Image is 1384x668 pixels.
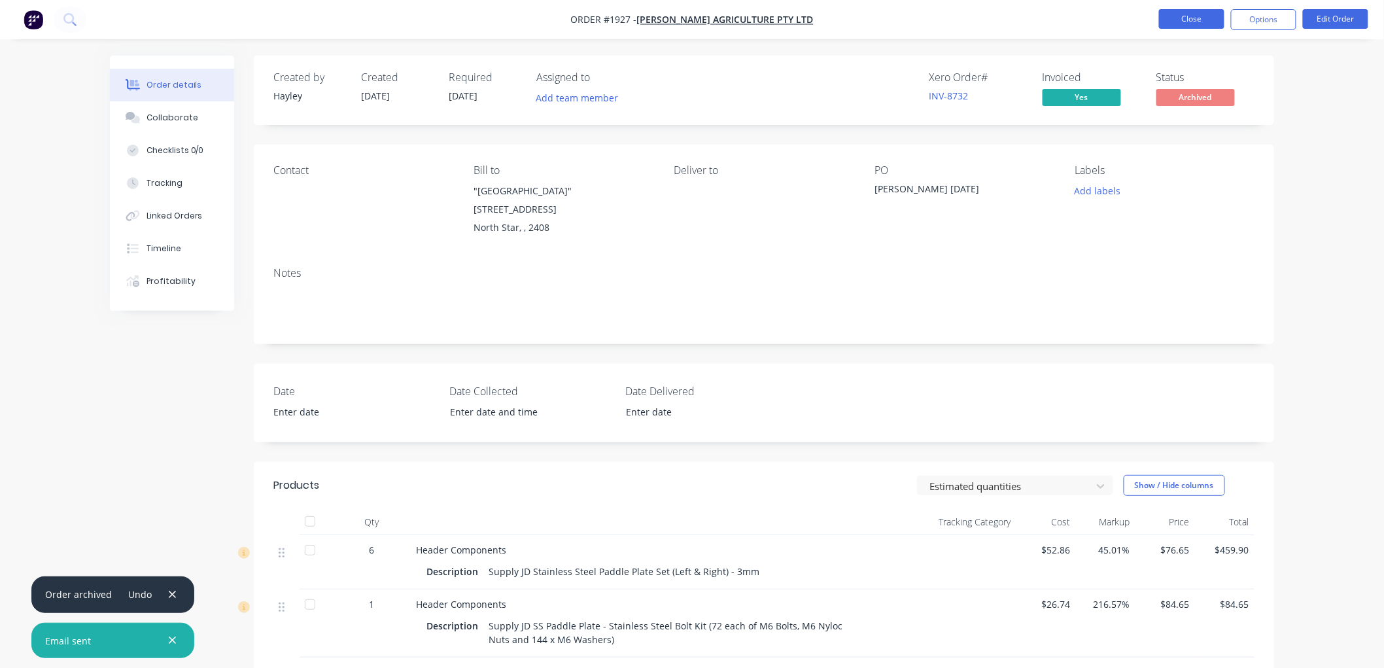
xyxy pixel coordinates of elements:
span: $459.90 [1200,543,1249,557]
button: Edit Order [1303,9,1368,29]
button: Show / Hide columns [1124,475,1225,496]
button: Order details [110,69,234,101]
div: Supply JD Stainless Steel Paddle Plate Set (Left & Right) - 3mm [483,562,765,581]
span: [DATE] [361,90,390,102]
div: Qty [332,509,411,535]
button: Add labels [1067,182,1128,200]
div: Checklists 0/0 [147,145,204,156]
span: Header Components [416,544,506,556]
div: Tracking [147,177,182,189]
div: Total [1195,509,1254,535]
div: Cost [1016,509,1075,535]
div: Linked Orders [147,210,203,222]
button: Linked Orders [110,200,234,232]
span: 6 [369,543,374,557]
div: Description [426,616,483,635]
span: $26.74 [1021,597,1070,611]
button: Checklists 0/0 [110,134,234,167]
div: Contact [273,164,453,177]
div: Markup [1075,509,1135,535]
div: Order details [147,79,202,91]
button: Timeline [110,232,234,265]
span: $52.86 [1021,543,1070,557]
label: Date [273,383,437,399]
div: [PERSON_NAME] [DATE] [874,182,1038,200]
span: Archived [1156,89,1235,105]
div: Notes [273,267,1254,279]
button: Collaborate [110,101,234,134]
div: Invoiced [1043,71,1141,84]
div: Bill to [474,164,653,177]
button: Add team member [536,89,625,107]
div: Email sent [45,634,91,648]
button: Undo [122,586,159,603]
div: Created [361,71,433,84]
span: $76.65 [1141,543,1190,557]
div: Description [426,562,483,581]
span: [DATE] [449,90,477,102]
label: Date Collected [449,383,613,399]
div: PO [874,164,1054,177]
div: Collaborate [147,112,198,124]
span: $84.65 [1200,597,1249,611]
a: [PERSON_NAME] Agriculture Pty Ltd [637,14,814,26]
button: Tracking [110,167,234,200]
input: Enter date [265,402,428,422]
div: Created by [273,71,345,84]
div: Tracking Category [869,509,1016,535]
div: Deliver to [674,164,854,177]
div: Status [1156,71,1254,84]
span: 1 [369,597,374,611]
div: Hayley [273,89,345,103]
button: Profitability [110,265,234,298]
button: Options [1231,9,1296,30]
div: Supply JD SS Paddle Plate - Stainless Steel Bolt Kit (72 each of M6 Bolts, M6 Nyloc Nuts and 144 ... [483,616,853,649]
span: Header Components [416,598,506,610]
span: 45.01% [1081,543,1130,557]
div: Labels [1075,164,1254,177]
div: North Star, , 2408 [474,219,653,237]
img: Factory [24,10,43,29]
span: Yes [1043,89,1121,105]
div: "[GEOGRAPHIC_DATA]" [STREET_ADDRESS] [474,182,653,219]
div: Profitability [147,275,196,287]
span: 216.57% [1081,597,1130,611]
button: Add team member [529,89,625,107]
div: Assigned to [536,71,667,84]
input: Enter date [617,402,780,422]
div: "[GEOGRAPHIC_DATA]" [STREET_ADDRESS]North Star, , 2408 [474,182,653,237]
span: Order #1927 - [571,14,637,26]
span: $84.65 [1141,597,1190,611]
a: INV-8732 [929,90,968,102]
button: Close [1159,9,1224,29]
div: Order archived [45,588,112,601]
label: Date Delivered [625,383,789,399]
input: Enter date and time [441,402,604,422]
div: Products [273,478,319,493]
div: Xero Order # [929,71,1027,84]
div: Price [1135,509,1195,535]
div: Timeline [147,243,181,255]
div: Required [449,71,521,84]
